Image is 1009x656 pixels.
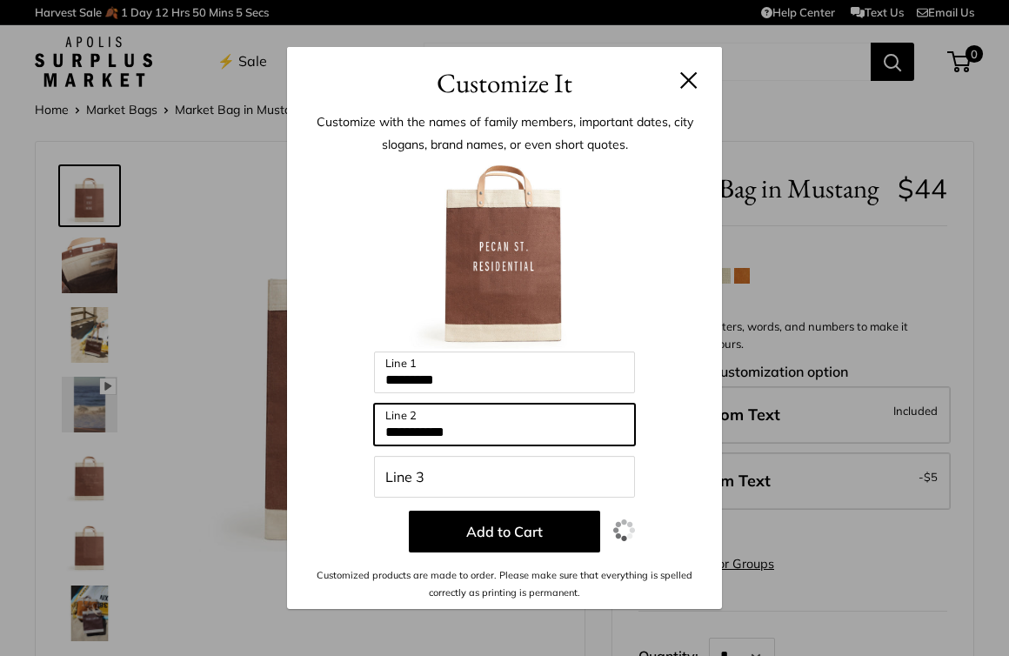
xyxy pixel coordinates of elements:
p: Customize with the names of family members, important dates, city slogans, brand names, or even s... [313,110,696,156]
h3: Customize It [313,63,696,104]
img: loading.gif [613,519,635,541]
p: Customized products are made to order. Please make sure that everything is spelled correctly as p... [313,566,696,602]
button: Add to Cart [409,511,600,552]
img: customizer-prod [409,160,600,351]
